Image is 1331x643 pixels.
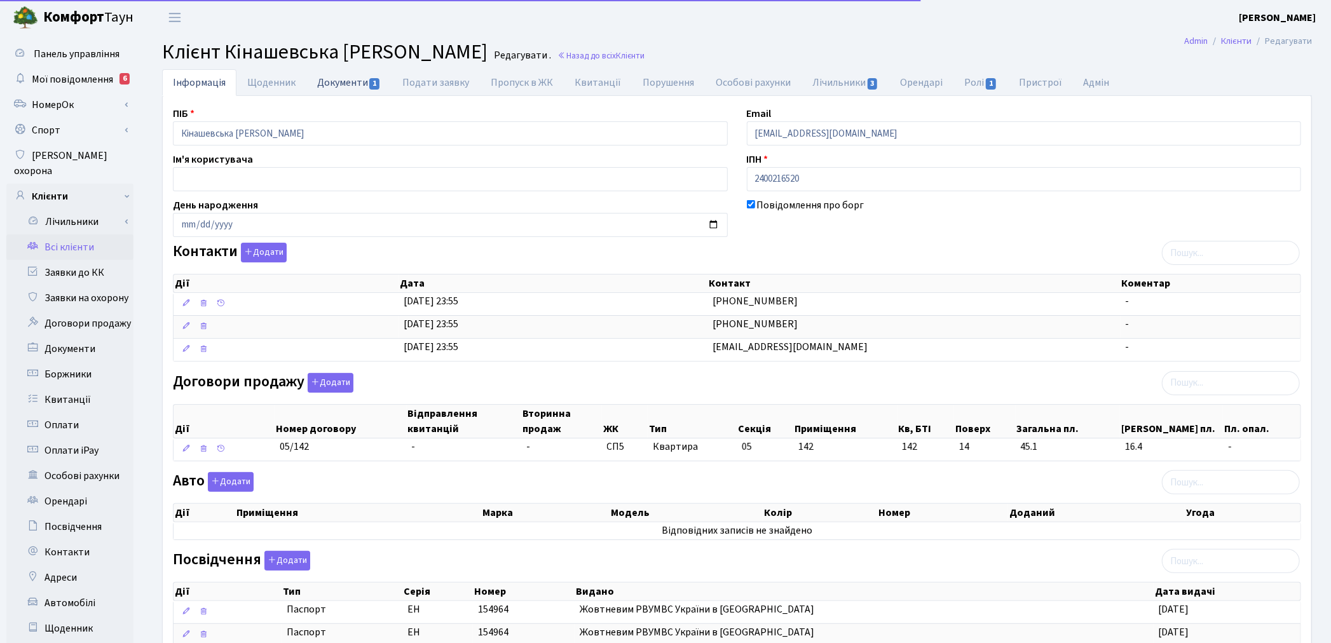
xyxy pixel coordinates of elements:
label: Посвідчення [173,551,310,571]
a: Заявки до КК [6,260,133,285]
label: Ім'я користувача [173,152,253,167]
a: Подати заявку [392,69,480,96]
span: 45.1 [1020,440,1115,454]
a: Автомобілі [6,590,133,616]
span: ЕН [407,602,420,616]
span: Паспорт [287,625,397,640]
a: Додати [205,470,254,492]
a: Оплати iPay [6,438,133,463]
span: - [1126,317,1130,331]
th: Секція [737,405,793,438]
span: 05 [742,440,752,454]
label: ПІБ [173,106,195,121]
span: [DATE] [1159,602,1189,616]
a: Панель управління [6,41,133,67]
span: 05/142 [280,440,309,454]
th: Тип [648,405,736,438]
a: [PERSON_NAME] [1239,10,1316,25]
th: Номер [473,583,575,600]
b: Комфорт [43,7,104,27]
small: Редагувати . [491,50,551,62]
a: Клієнти [6,184,133,209]
span: 1 [986,78,996,90]
a: Додати [304,370,353,393]
a: Адреси [6,565,133,590]
input: Пошук... [1162,241,1300,265]
input: Пошук... [1162,549,1300,573]
button: Посвідчення [264,551,310,571]
b: [PERSON_NAME] [1239,11,1316,25]
label: Договори продажу [173,373,353,393]
a: Лічильники [15,209,133,234]
th: [PERSON_NAME] пл. [1120,405,1223,438]
button: Договори продажу [308,373,353,393]
a: [PERSON_NAME] охорона [6,143,133,184]
th: Дії [174,274,399,292]
img: logo.png [13,5,38,30]
label: День народження [173,198,258,213]
a: Документи [6,336,133,362]
li: Редагувати [1252,34,1312,48]
span: - [412,440,416,454]
th: Загальна пл. [1016,405,1121,438]
span: - [1126,340,1130,354]
span: [EMAIL_ADDRESS][DOMAIN_NAME] [713,340,868,354]
a: Інформація [162,69,236,96]
th: Модель [610,504,763,522]
span: Клієнти [616,50,645,62]
th: Марка [481,504,610,522]
label: Повідомлення про борг [757,198,864,213]
a: Орендарі [890,69,954,96]
span: Паспорт [287,602,397,617]
a: Особові рахунки [705,69,802,96]
span: Таун [43,7,133,29]
a: Договори продажу [6,311,133,336]
th: Доданий [1008,504,1185,522]
nav: breadcrumb [1165,28,1331,55]
span: [DATE] [1159,625,1189,639]
th: Колір [763,504,877,522]
span: - [526,440,530,454]
a: Посвідчення [6,514,133,539]
a: Спорт [6,118,133,143]
th: Контакт [707,274,1120,292]
input: Пошук... [1162,371,1300,395]
a: Особові рахунки [6,463,133,489]
span: 14 [959,440,1010,454]
span: 3 [868,78,878,90]
a: Назад до всіхКлієнти [557,50,645,62]
th: Пл. опал. [1223,405,1300,438]
button: Авто [208,472,254,492]
th: Дата видачі [1154,583,1300,600]
span: 1 [369,78,379,90]
a: Клієнти [1221,34,1252,48]
span: 142 [902,440,949,454]
a: Лічильники [802,69,889,96]
a: Заявки на охорону [6,285,133,311]
th: Угода [1185,504,1300,522]
th: Видано [575,583,1154,600]
span: Клієнт Кінашевська [PERSON_NAME] [162,37,488,67]
label: ІПН [747,152,768,167]
a: Додати [238,241,287,263]
button: Переключити навігацію [159,7,191,28]
span: Жовтневим РВУМВС України в [GEOGRAPHIC_DATA] [580,602,814,616]
a: Додати [261,549,310,571]
span: 16.4 [1125,440,1218,454]
div: 6 [119,73,130,85]
th: Тип [282,583,402,600]
th: Вторинна продаж [521,405,601,438]
th: Коментар [1121,274,1301,292]
label: Контакти [173,243,287,262]
td: Відповідних записів не знайдено [174,522,1300,539]
span: [DATE] 23:55 [404,340,458,354]
span: [DATE] 23:55 [404,317,458,331]
span: Мої повідомлення [32,72,113,86]
span: 154964 [478,602,509,616]
a: Порушення [632,69,705,96]
label: Email [747,106,772,121]
a: Орендарі [6,489,133,514]
span: [PHONE_NUMBER] [713,317,798,331]
a: Квитанції [564,69,632,96]
th: Приміщення [793,405,897,438]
